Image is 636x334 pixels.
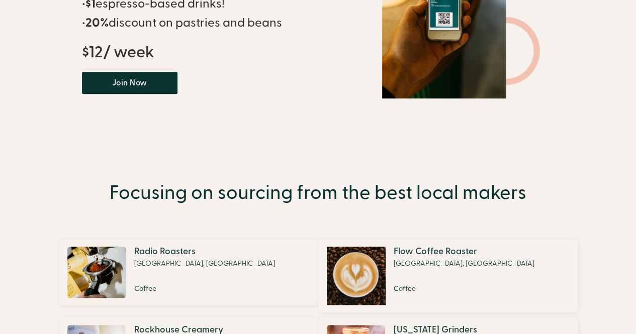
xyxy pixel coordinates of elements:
div: Coffee [134,284,275,294]
h1: Focusing on sourcing from the best local makers [110,182,526,204]
a: Flow Coffee Roaster[GEOGRAPHIC_DATA], [GEOGRAPHIC_DATA]Coffee [323,239,573,312]
div: [GEOGRAPHIC_DATA], [GEOGRAPHIC_DATA] [134,259,275,269]
a: Radio Roasters[GEOGRAPHIC_DATA], [GEOGRAPHIC_DATA]Coffee [64,239,313,305]
strong: $12/ week [82,42,154,63]
div: Radio Roasters [134,247,275,257]
div: Coffee [394,284,534,294]
a: Join Now [82,72,177,94]
div: Flow Coffee Roaster [394,247,534,257]
strong: 20% [85,15,109,31]
div: [GEOGRAPHIC_DATA], [GEOGRAPHIC_DATA] [394,259,534,269]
